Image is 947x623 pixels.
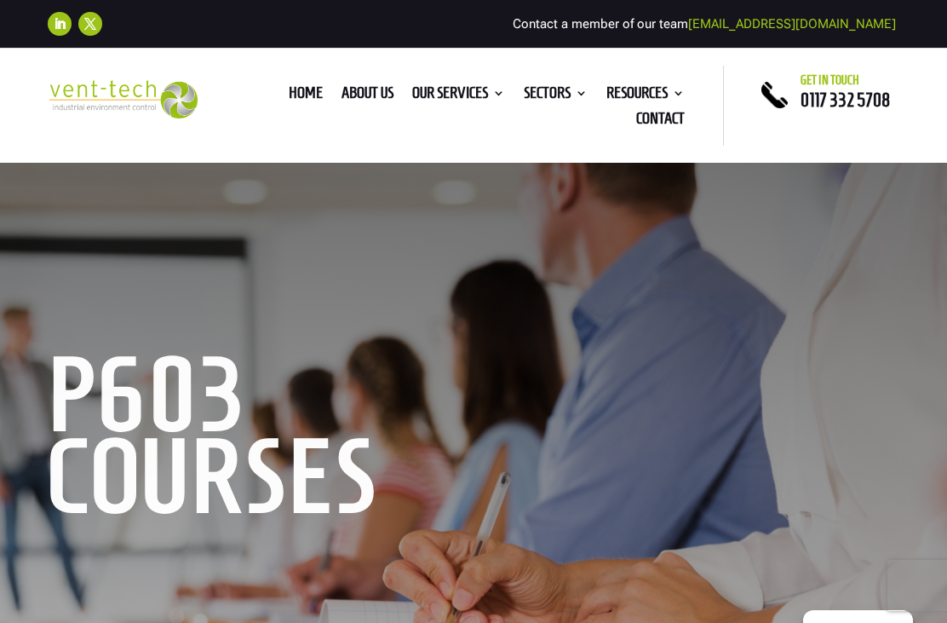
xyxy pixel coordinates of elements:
[524,87,588,106] a: Sectors
[289,87,323,106] a: Home
[801,89,890,110] a: 0117 332 5708
[48,12,72,36] a: Follow on LinkedIn
[513,16,896,32] span: Contact a member of our team
[412,87,505,106] a: Our Services
[636,112,685,131] a: Contact
[341,87,393,106] a: About us
[48,353,567,525] h1: P603 Courses
[78,12,102,36] a: Follow on X
[688,16,896,32] a: [EMAIL_ADDRESS][DOMAIN_NAME]
[606,87,685,106] a: Resources
[48,80,198,118] img: 2023-09-27T08_35_16.549ZVENT-TECH---Clear-background
[801,73,859,87] span: Get in touch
